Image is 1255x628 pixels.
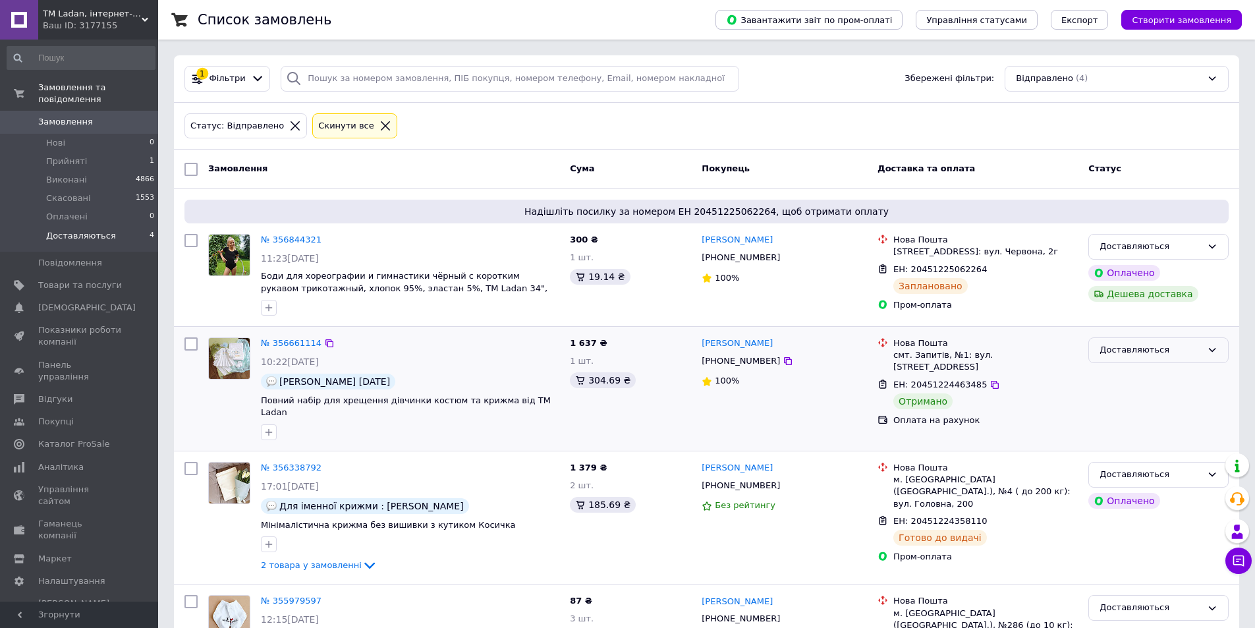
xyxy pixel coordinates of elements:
span: 0 [150,211,154,223]
input: Пошук [7,46,155,70]
span: 1 637 ₴ [570,338,607,348]
div: м. [GEOGRAPHIC_DATA] ([GEOGRAPHIC_DATA].), №4 ( до 200 кг): вул. Головна, 200 [893,474,1078,510]
button: Чат з покупцем [1225,548,1252,574]
button: Управління статусами [916,10,1038,30]
div: Дешева доставка [1088,286,1198,302]
button: Завантажити звіт по пром-оплаті [715,10,903,30]
span: 4 [150,230,154,242]
div: [STREET_ADDRESS]: вул. Червона, 2г [893,246,1078,258]
div: Доставляються [1100,343,1202,357]
a: [PERSON_NAME] [702,234,773,246]
img: Фото товару [209,463,250,503]
span: 1 [150,156,154,167]
span: 1 шт. [570,356,594,366]
span: 100% [715,273,739,283]
a: Боди для хореографии и гимнастики чёрный с коротким рукавом трикотажный, хлопок 95%, эластан 5%, ... [261,271,547,305]
span: 11:23[DATE] [261,253,319,264]
span: Налаштування [38,575,105,587]
a: Фото товару [208,234,250,276]
span: Скасовані [46,192,91,204]
a: Створити замовлення [1108,14,1242,24]
span: Прийняті [46,156,87,167]
span: 100% [715,376,739,385]
span: Завантажити звіт по пром-оплаті [726,14,892,26]
span: Покупець [702,163,750,173]
span: [PHONE_NUMBER] [702,356,780,366]
span: Покупці [38,416,74,428]
a: Фото товару [208,337,250,380]
a: [PERSON_NAME] [702,462,773,474]
span: Виконані [46,174,87,186]
div: 1 [196,68,208,80]
a: 2 товара у замовленні [261,560,377,570]
span: Повідомлення [38,257,102,269]
div: Статус: Відправлено [188,119,287,133]
span: [PHONE_NUMBER] [702,252,780,262]
span: Для іменної крижми : [PERSON_NAME] [279,501,464,511]
span: Замовлення та повідомлення [38,82,158,105]
img: Фото товару [209,235,250,275]
span: 87 ₴ [570,596,592,606]
img: :speech_balloon: [266,376,277,387]
span: Експорт [1061,15,1098,25]
a: Фото товару [208,462,250,504]
span: Аналітика [38,461,84,473]
img: :speech_balloon: [266,501,277,511]
span: ЕН: 20451224463485 [893,380,987,389]
div: Заплановано [893,278,968,294]
span: ЕН: 20451225062264 [893,264,987,274]
span: Відправлено [1016,72,1073,85]
div: Нова Пошта [893,595,1078,607]
span: Каталог ProSale [38,438,109,450]
a: № 356338792 [261,463,321,472]
span: 10:22[DATE] [261,357,319,367]
div: Ваш ID: 3177155 [43,20,158,32]
button: Експорт [1051,10,1109,30]
span: Замовлення [208,163,267,173]
div: Доставляються [1100,240,1202,254]
span: 1553 [136,192,154,204]
div: смт. Запитів, №1: вул. [STREET_ADDRESS] [893,349,1078,373]
span: Замовлення [38,116,93,128]
div: Нова Пошта [893,234,1078,246]
span: 1 379 ₴ [570,463,607,472]
span: 2 шт. [570,480,594,490]
span: Без рейтингу [715,500,775,510]
span: [DEMOGRAPHIC_DATA] [38,302,136,314]
span: 17:01[DATE] [261,481,319,492]
span: Гаманець компанії [38,518,122,542]
span: 2 товара у замовленні [261,560,362,570]
span: Надішліть посилку за номером ЕН 20451225062264, щоб отримати оплату [190,205,1223,218]
span: Маркет [38,553,72,565]
span: Повний набір для хрещення дівчинки костюм та крижма від ТМ Ladan [261,395,551,418]
a: Мінімалістична крижма без вишивки з кутиком Косичка [261,520,516,530]
span: 1 шт. [570,252,594,262]
div: Cкинути все [316,119,377,133]
div: 19.14 ₴ [570,269,630,285]
span: 0 [150,137,154,149]
div: Отримано [893,393,953,409]
div: Доставляються [1100,601,1202,615]
a: № 356661114 [261,338,321,348]
span: Доставляються [46,230,116,242]
span: Товари та послуги [38,279,122,291]
span: Нові [46,137,65,149]
div: Готово до видачі [893,530,987,546]
span: Створити замовлення [1132,15,1231,25]
span: TM Ladan, інтернет-магазин виробника [43,8,142,20]
div: Оплата на рахунок [893,414,1078,426]
span: Фільтри [209,72,246,85]
span: [PHONE_NUMBER] [702,480,780,490]
div: Пром-оплата [893,551,1078,563]
span: Показники роботи компанії [38,324,122,348]
a: [PERSON_NAME] [702,337,773,350]
span: Відгуки [38,393,72,405]
span: ЕН: 20451224358110 [893,516,987,526]
div: Нова Пошта [893,337,1078,349]
span: Управління сайтом [38,484,122,507]
span: (4) [1076,73,1088,83]
div: Оплачено [1088,265,1159,281]
span: 4866 [136,174,154,186]
div: 185.69 ₴ [570,497,636,513]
